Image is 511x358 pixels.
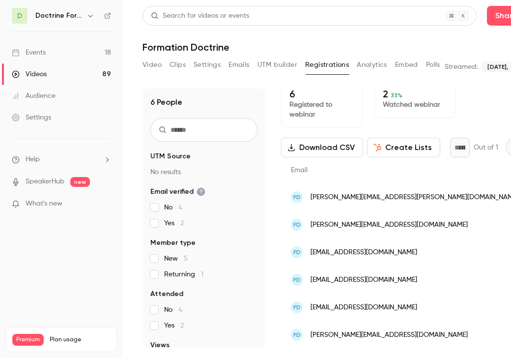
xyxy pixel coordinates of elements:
[164,254,188,264] span: New
[150,238,196,248] span: Member type
[150,96,182,108] h1: 6 People
[26,154,40,165] span: Help
[289,100,354,119] p: Registered to webinar
[164,203,182,212] span: No
[395,57,418,73] button: Embed
[164,218,184,228] span: Yes
[12,69,47,79] div: Videos
[311,220,468,230] span: [PERSON_NAME][EMAIL_ADDRESS][DOMAIN_NAME]
[178,204,182,211] span: 4
[357,57,387,73] button: Analytics
[289,88,354,100] p: 6
[150,340,170,350] span: Views
[99,200,111,209] iframe: Noticeable Trigger
[26,177,64,187] a: SpeakerHub
[35,11,83,21] h6: Doctrine Formation Avocats
[142,57,162,73] button: Video
[184,255,188,262] span: 5
[311,330,468,340] span: [PERSON_NAME][EMAIL_ADDRESS][DOMAIN_NAME]
[293,303,301,312] span: FD
[12,91,56,101] div: Audience
[170,57,186,73] button: Clips
[12,154,111,165] li: help-dropdown-opener
[180,220,184,227] span: 2
[474,143,498,152] p: Out of 1
[26,199,62,209] span: What's new
[305,57,349,73] button: Registrations
[367,138,440,157] button: Create Lists
[150,187,205,197] span: Email verified
[12,334,44,346] span: Premium
[445,62,478,72] p: Streamed:
[150,151,191,161] span: UTM Source
[383,88,448,100] p: 2
[391,92,402,99] span: 33 %
[194,57,221,73] button: Settings
[150,289,183,299] span: Attended
[151,11,249,21] div: Search for videos or events
[293,275,301,284] span: FD
[150,167,257,177] p: No results
[293,248,301,257] span: FD
[164,305,182,315] span: No
[228,57,249,73] button: Emails
[293,330,301,339] span: FD
[201,271,203,278] span: 1
[426,57,440,73] button: Polls
[311,247,417,258] span: [EMAIL_ADDRESS][DOMAIN_NAME]
[293,220,301,229] span: FD
[311,275,417,285] span: [EMAIL_ADDRESS][DOMAIN_NAME]
[17,11,22,21] span: D
[12,113,51,122] div: Settings
[293,193,301,202] span: FD
[487,62,508,71] span: [DATE],
[383,100,448,110] p: Watched webinar
[311,302,417,313] span: [EMAIL_ADDRESS][DOMAIN_NAME]
[164,321,184,330] span: Yes
[70,177,90,187] span: new
[281,138,363,157] button: Download CSV
[12,48,46,58] div: Events
[180,322,184,329] span: 2
[164,269,203,279] span: Returning
[291,167,308,174] span: Email
[257,57,297,73] button: UTM builder
[50,336,111,344] span: Plan usage
[178,306,182,313] span: 4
